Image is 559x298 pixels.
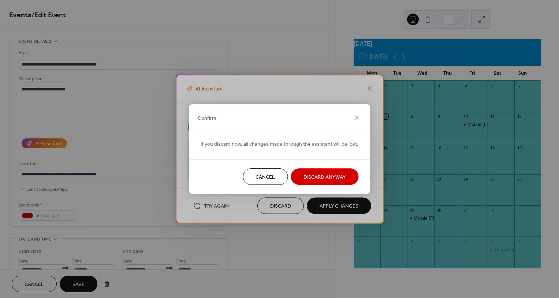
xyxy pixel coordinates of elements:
[256,174,275,181] span: Cancel
[198,114,216,122] span: Confirm
[201,141,358,148] span: If you discard now, all changes made through the assistant will be lost.
[243,168,288,185] button: Cancel
[303,174,346,181] span: Discard Anyway
[291,168,358,185] button: Discard Anyway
